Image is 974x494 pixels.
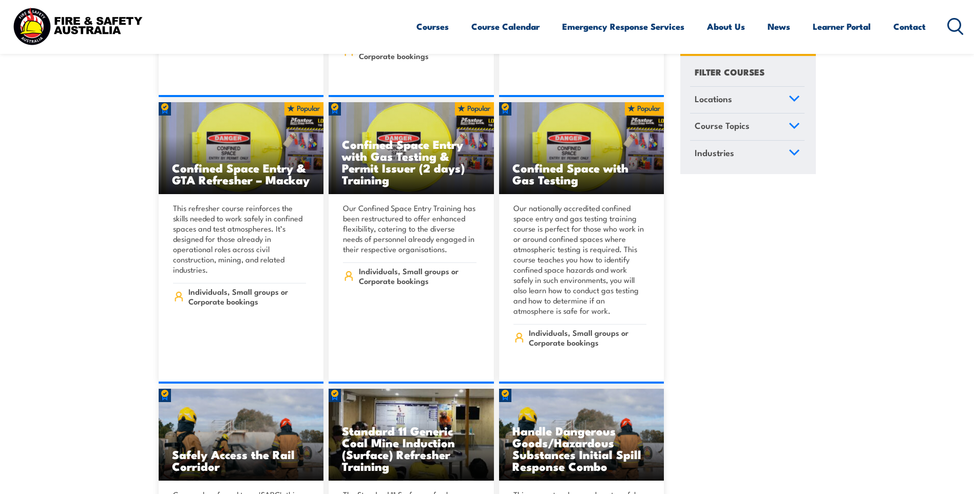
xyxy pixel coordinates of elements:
h4: FILTER COURSES [695,65,765,79]
img: Standard 11 Generic Coal Mine Induction (Surface) TRAINING (1) [329,389,494,481]
a: Safely Access the Rail Corridor [159,389,324,481]
a: Confined Space with Gas Testing [499,102,664,195]
p: This refresher course reinforces the skills needed to work safely in confined spaces and test atm... [173,203,307,275]
p: Our Confined Space Entry Training has been restructured to offer enhanced flexibility, catering t... [343,203,476,254]
h3: Confined Space with Gas Testing [512,162,651,185]
span: Individuals, Small groups or Corporate bookings [529,328,646,347]
img: Fire Team Operations [159,389,324,481]
span: Industries [695,146,734,160]
a: Locations [690,87,805,113]
a: Handle Dangerous Goods/Hazardous Substances Initial Spill Response Combo [499,389,664,481]
span: Course Topics [695,119,750,133]
img: Confined Space Entry [329,102,494,195]
a: Standard 11 Generic Coal Mine Induction (Surface) Refresher Training [329,389,494,481]
a: About Us [707,13,745,40]
h3: Confined Space Entry & GTA Refresher – Mackay [172,162,311,185]
span: Individuals, Small groups or Corporate bookings [359,266,476,286]
a: Industries [690,141,805,167]
a: Confined Space Entry with Gas Testing & Permit Issuer (2 days) Training [329,102,494,195]
a: Course Calendar [471,13,540,40]
span: Locations [695,92,732,106]
h3: Confined Space Entry with Gas Testing & Permit Issuer (2 days) Training [342,138,481,185]
img: Fire Team Operations [499,389,664,481]
a: Confined Space Entry & GTA Refresher – Mackay [159,102,324,195]
h3: Standard 11 Generic Coal Mine Induction (Surface) Refresher Training [342,425,481,472]
a: Emergency Response Services [562,13,684,40]
img: Confined Space Entry [499,102,664,195]
a: Learner Portal [813,13,871,40]
img: Confined Space Entry [159,102,324,195]
h3: Safely Access the Rail Corridor [172,448,311,472]
span: Individuals, Small groups or Corporate bookings [359,41,476,61]
a: News [768,13,790,40]
span: Individuals, Small groups or Corporate bookings [188,287,306,306]
a: Courses [416,13,449,40]
h3: Handle Dangerous Goods/Hazardous Substances Initial Spill Response Combo [512,425,651,472]
a: Course Topics [690,114,805,141]
p: Our nationally accredited confined space entry and gas testing training course is perfect for tho... [513,203,647,316]
a: Contact [893,13,926,40]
